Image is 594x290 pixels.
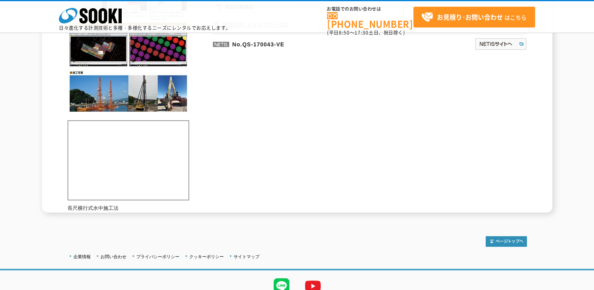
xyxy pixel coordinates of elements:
p: 日々進化する計測技術と多種・多様化するニーズにレンタルでお応えします。 [59,26,231,30]
a: サイトマップ [234,254,260,259]
p: 長尺横行式水中施工法 [68,204,189,213]
a: お問い合わせ [101,254,126,259]
span: 8:50 [339,29,350,36]
a: [PHONE_NUMBER] [327,12,413,28]
a: クッキーポリシー [189,254,224,259]
a: 企業情報 [73,254,91,259]
span: お電話でのお問い合わせは [327,7,413,11]
span: (平日 ～ 土日、祝日除く) [327,29,405,36]
strong: お見積り･お問い合わせ [437,12,503,22]
a: プライバシーポリシー [136,254,179,259]
img: NETISサイトへ [475,38,527,50]
span: はこちら [421,11,526,23]
img: トップページへ [486,236,527,247]
a: お見積り･お問い合わせはこちら [413,7,535,28]
p: No.QS-170043-VE [213,34,399,53]
span: 17:30 [355,29,369,36]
